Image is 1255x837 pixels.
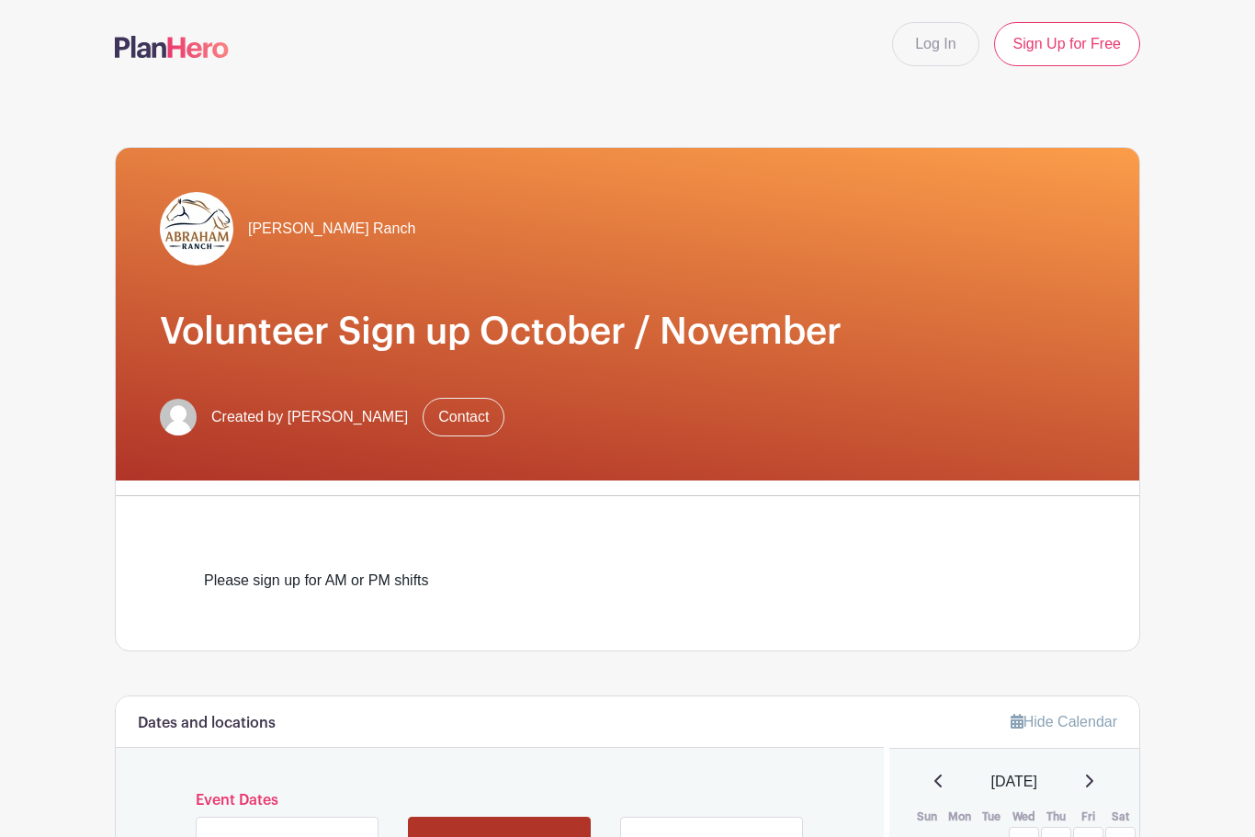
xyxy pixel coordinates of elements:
span: Created by [PERSON_NAME] [211,406,408,428]
th: Sat [1104,808,1136,826]
h1: Volunteer Sign up October / November [160,310,1095,354]
a: Hide Calendar [1011,714,1117,730]
h6: Event Dates [192,792,808,809]
div: Please sign up for AM or PM shifts [204,570,1051,592]
th: Tue [976,808,1008,826]
th: Wed [1008,808,1040,826]
th: Fri [1072,808,1104,826]
img: logo-507f7623f17ff9eddc593b1ce0a138ce2505c220e1c5a4e2b4648c50719b7d32.svg [115,36,229,58]
img: IMG_4391.jpeg [160,192,233,266]
a: Contact [423,398,504,436]
th: Thu [1040,808,1072,826]
a: Sign Up for Free [994,22,1140,66]
th: Mon [944,808,976,826]
th: Sun [911,808,944,826]
span: [PERSON_NAME] Ranch [248,218,415,240]
a: Log In [892,22,978,66]
img: default-ce2991bfa6775e67f084385cd625a349d9dcbb7a52a09fb2fda1e96e2d18dcdb.png [160,399,197,435]
span: [DATE] [991,771,1037,793]
h6: Dates and locations [138,715,276,732]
